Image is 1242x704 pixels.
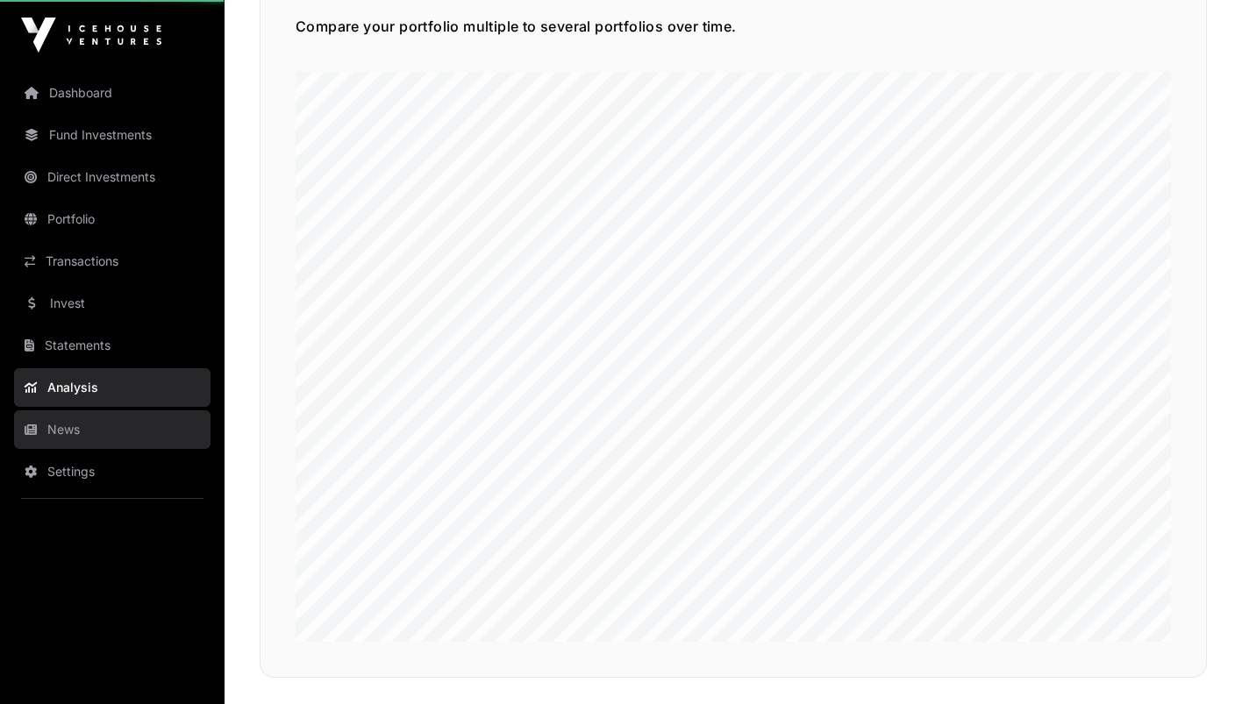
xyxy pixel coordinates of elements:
a: Portfolio [14,200,211,238]
a: Settings [14,452,211,491]
a: Transactions [14,242,211,281]
a: Dashboard [14,74,211,112]
iframe: Chat Widget [1154,620,1242,704]
img: Icehouse Ventures Logo [21,18,161,53]
a: Statements [14,326,211,365]
a: News [14,410,211,449]
a: Fund Investments [14,116,211,154]
a: Direct Investments [14,158,211,196]
a: Analysis [14,368,211,407]
a: Invest [14,284,211,323]
h5: Compare your portfolio multiple to several portfolios over time. [296,16,1171,37]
